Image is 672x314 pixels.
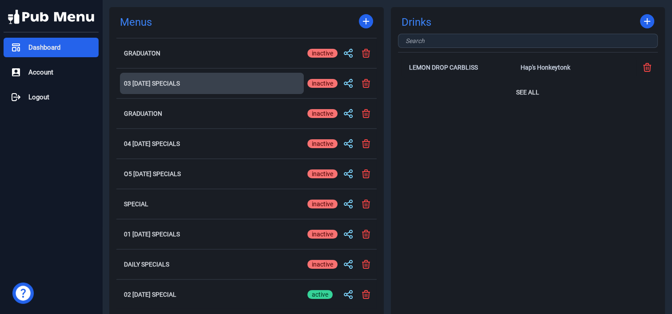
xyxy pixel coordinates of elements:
h2: O5 [DATE] Specials [124,171,300,177]
span: Logout [28,92,49,102]
span: Dashboard [28,43,60,53]
button: 02 [DATE] Special [120,284,304,305]
h2: GRADUATON [124,50,300,56]
button: 01 [DATE] Specials [120,224,304,245]
button: 03 [DATE] Specials [120,73,304,94]
button: 04 [DATE] Specials [120,133,304,154]
div: Hap's Honkeytonk [521,64,629,71]
h2: Daily Specials [124,261,300,267]
button: Daily Specials [120,254,304,275]
button: Special [120,193,304,215]
h2: Graduation [124,110,300,117]
a: Menus [120,15,152,29]
h2: Lemon Drop Carbliss [409,64,517,71]
h2: Special [124,201,300,207]
button: O5 [DATE] Specials [120,163,304,184]
h2: 03 [DATE] Specials [124,80,300,86]
span: Account [28,67,53,78]
input: Search [398,34,658,48]
h2: 04 [DATE] Specials [124,141,300,147]
img: Pub Menu [8,10,94,24]
h2: 02 [DATE] Special [124,291,300,298]
button: GRADUATON [120,43,304,64]
a: Drinks [402,15,431,29]
h2: 01 [DATE] Specials [124,231,300,237]
a: Dashboard [4,38,99,57]
button: See All [398,85,658,99]
button: Graduation [120,103,304,124]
